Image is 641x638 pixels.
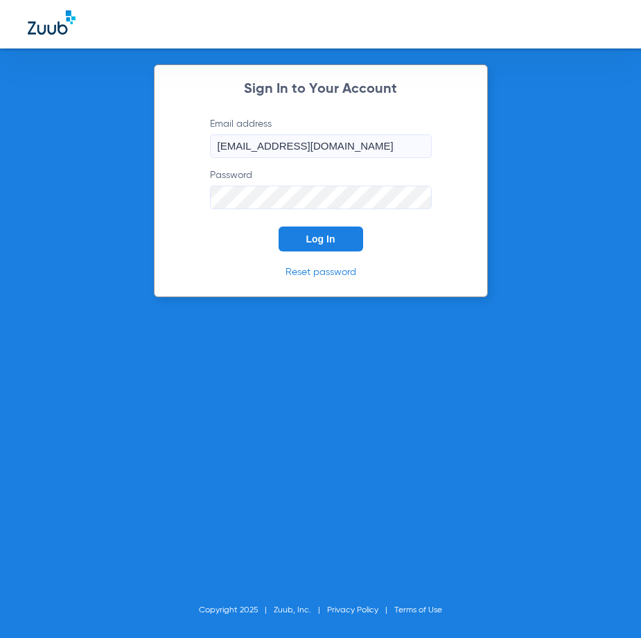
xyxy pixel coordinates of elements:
[210,186,432,209] input: Password
[210,168,432,209] label: Password
[199,603,274,617] li: Copyright 2025
[327,606,378,614] a: Privacy Policy
[279,227,363,251] button: Log In
[210,117,432,158] label: Email address
[286,267,356,277] a: Reset password
[274,603,327,617] li: Zuub, Inc.
[306,233,335,245] span: Log In
[394,606,442,614] a: Terms of Use
[210,134,432,158] input: Email address
[28,10,76,35] img: Zuub Logo
[189,82,453,96] h2: Sign In to Your Account
[572,571,641,638] iframe: Chat Widget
